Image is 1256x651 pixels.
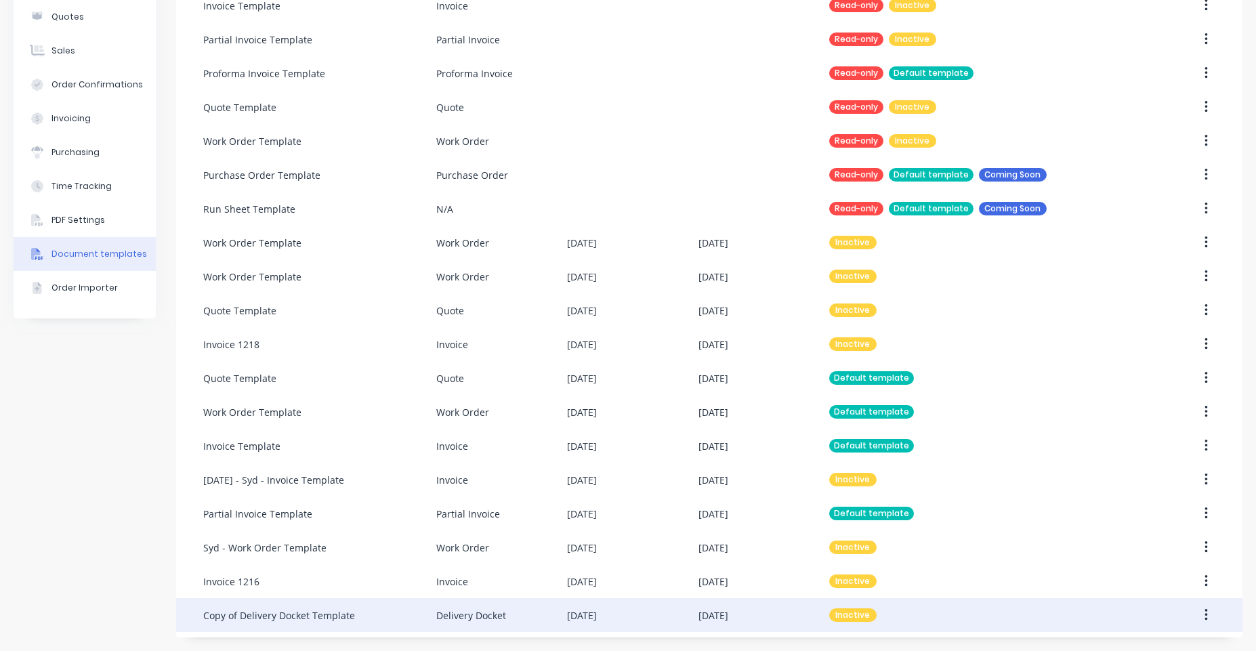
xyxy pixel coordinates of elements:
[203,371,276,385] div: Quote Template
[436,371,464,385] div: Quote
[436,574,468,589] div: Invoice
[567,270,597,284] div: [DATE]
[829,608,877,622] div: Inactive
[889,202,974,215] div: Default template
[203,270,301,284] div: Work Order Template
[203,303,276,318] div: Quote Template
[567,608,597,623] div: [DATE]
[436,66,513,81] div: Proforma Invoice
[436,100,464,114] div: Quote
[203,507,312,521] div: Partial Invoice Template
[698,541,728,555] div: [DATE]
[203,66,325,81] div: Proforma Invoice Template
[698,507,728,521] div: [DATE]
[889,100,936,114] div: Inactive
[203,574,259,589] div: Invoice 1216
[14,68,156,102] button: Order Confirmations
[698,303,728,318] div: [DATE]
[436,608,506,623] div: Delivery Docket
[698,574,728,589] div: [DATE]
[203,202,295,216] div: Run Sheet Template
[436,134,489,148] div: Work Order
[436,473,468,487] div: Invoice
[14,237,156,271] button: Document templates
[567,236,597,250] div: [DATE]
[829,236,877,249] div: Inactive
[889,134,936,148] div: Inactive
[51,214,105,226] div: PDF Settings
[436,33,500,47] div: Partial Invoice
[14,203,156,237] button: PDF Settings
[829,303,877,317] div: Inactive
[889,33,936,46] div: Inactive
[829,168,883,182] div: Read-only
[203,236,301,250] div: Work Order Template
[14,34,156,68] button: Sales
[829,507,914,520] div: Default template
[14,271,156,305] button: Order Importer
[829,33,883,46] div: Read-only
[51,146,100,159] div: Purchasing
[829,371,914,385] div: Default template
[567,337,597,352] div: [DATE]
[436,507,500,521] div: Partial Invoice
[203,405,301,419] div: Work Order Template
[51,79,143,91] div: Order Confirmations
[51,45,75,57] div: Sales
[698,405,728,419] div: [DATE]
[829,439,914,453] div: Default template
[203,439,280,453] div: Invoice Template
[829,337,877,351] div: Inactive
[889,168,974,182] div: Default template
[889,66,974,80] div: Default template
[829,134,883,148] div: Read-only
[203,100,276,114] div: Quote Template
[698,270,728,284] div: [DATE]
[829,100,883,114] div: Read-only
[436,439,468,453] div: Invoice
[979,168,1047,182] div: Coming Soon
[698,608,728,623] div: [DATE]
[567,507,597,521] div: [DATE]
[829,541,877,554] div: Inactive
[698,337,728,352] div: [DATE]
[436,337,468,352] div: Invoice
[14,169,156,203] button: Time Tracking
[829,270,877,283] div: Inactive
[436,405,489,419] div: Work Order
[829,66,883,80] div: Read-only
[436,236,489,250] div: Work Order
[567,541,597,555] div: [DATE]
[203,337,259,352] div: Invoice 1218
[203,608,355,623] div: Copy of Delivery Docket Template
[567,473,597,487] div: [DATE]
[203,473,344,487] div: [DATE] - Syd - Invoice Template
[698,236,728,250] div: [DATE]
[51,282,118,294] div: Order Importer
[203,168,320,182] div: Purchase Order Template
[436,270,489,284] div: Work Order
[567,371,597,385] div: [DATE]
[567,405,597,419] div: [DATE]
[436,541,489,555] div: Work Order
[203,33,312,47] div: Partial Invoice Template
[567,303,597,318] div: [DATE]
[51,180,112,192] div: Time Tracking
[698,473,728,487] div: [DATE]
[567,574,597,589] div: [DATE]
[51,11,84,23] div: Quotes
[979,202,1047,215] div: Coming Soon
[14,102,156,135] button: Invoicing
[829,405,914,419] div: Default template
[829,202,883,215] div: Read-only
[51,248,147,260] div: Document templates
[698,439,728,453] div: [DATE]
[203,541,327,555] div: Syd - Work Order Template
[567,439,597,453] div: [DATE]
[51,112,91,125] div: Invoicing
[698,371,728,385] div: [DATE]
[436,303,464,318] div: Quote
[14,135,156,169] button: Purchasing
[829,574,877,588] div: Inactive
[203,134,301,148] div: Work Order Template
